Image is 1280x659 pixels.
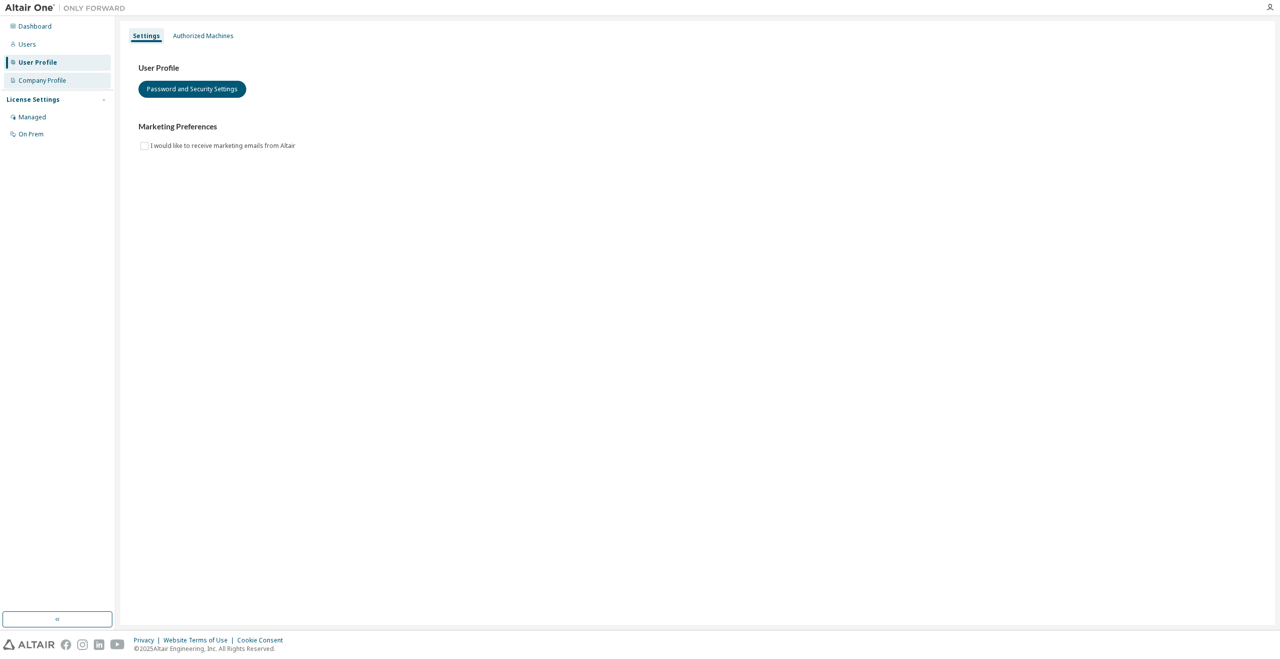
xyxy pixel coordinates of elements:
img: altair_logo.svg [3,639,55,650]
div: Company Profile [19,77,66,85]
div: Authorized Machines [173,32,234,40]
img: linkedin.svg [94,639,104,650]
h3: User Profile [138,63,1257,73]
img: youtube.svg [110,639,125,650]
div: Users [19,41,36,49]
label: I would like to receive marketing emails from Altair [150,140,297,152]
img: instagram.svg [77,639,88,650]
button: Password and Security Settings [138,81,246,98]
div: Managed [19,113,46,121]
div: Website Terms of Use [164,636,237,644]
img: facebook.svg [61,639,71,650]
div: User Profile [19,59,57,67]
p: © 2025 Altair Engineering, Inc. All Rights Reserved. [134,644,289,653]
div: Settings [133,32,160,40]
div: License Settings [7,96,60,104]
h3: Marketing Preferences [138,122,1257,132]
img: Altair One [5,3,130,13]
div: Dashboard [19,23,52,31]
div: Cookie Consent [237,636,289,644]
div: Privacy [134,636,164,644]
div: On Prem [19,130,44,138]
